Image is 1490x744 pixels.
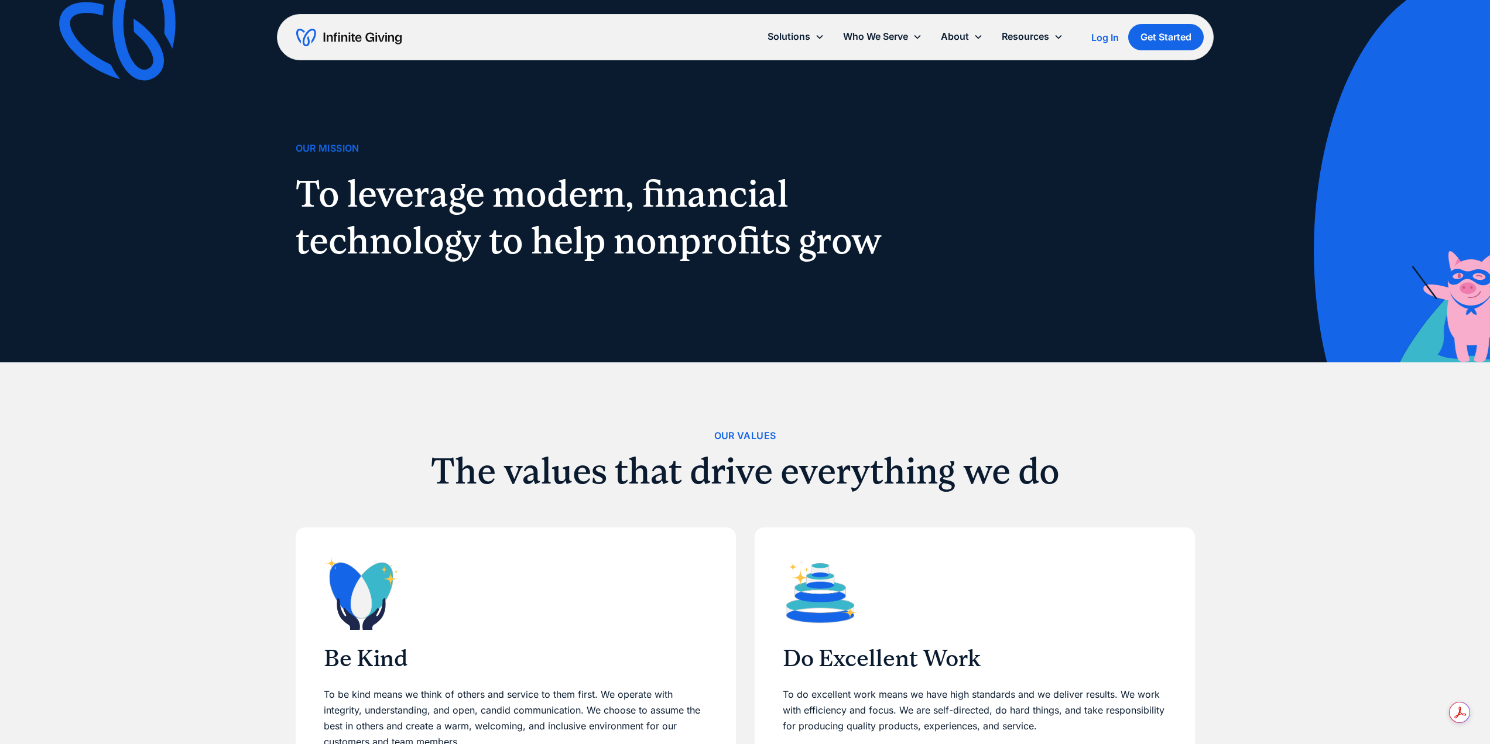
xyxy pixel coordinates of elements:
[296,170,895,264] h1: To leverage modern, financial technology to help nonprofits grow
[768,29,810,44] div: Solutions
[296,140,359,156] div: Our Mission
[834,24,931,49] div: Who We Serve
[931,24,992,49] div: About
[843,29,908,44] div: Who We Serve
[783,644,1167,673] h3: Do Excellent Work
[1002,29,1049,44] div: Resources
[296,28,402,47] a: home
[1128,24,1204,50] a: Get Started
[324,644,708,673] h3: Be Kind
[296,453,1195,489] h2: The values that drive everything we do
[714,428,776,444] div: Our Values
[941,29,969,44] div: About
[1091,33,1119,42] div: Log In
[1091,30,1119,44] a: Log In
[992,24,1073,49] div: Resources
[758,24,834,49] div: Solutions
